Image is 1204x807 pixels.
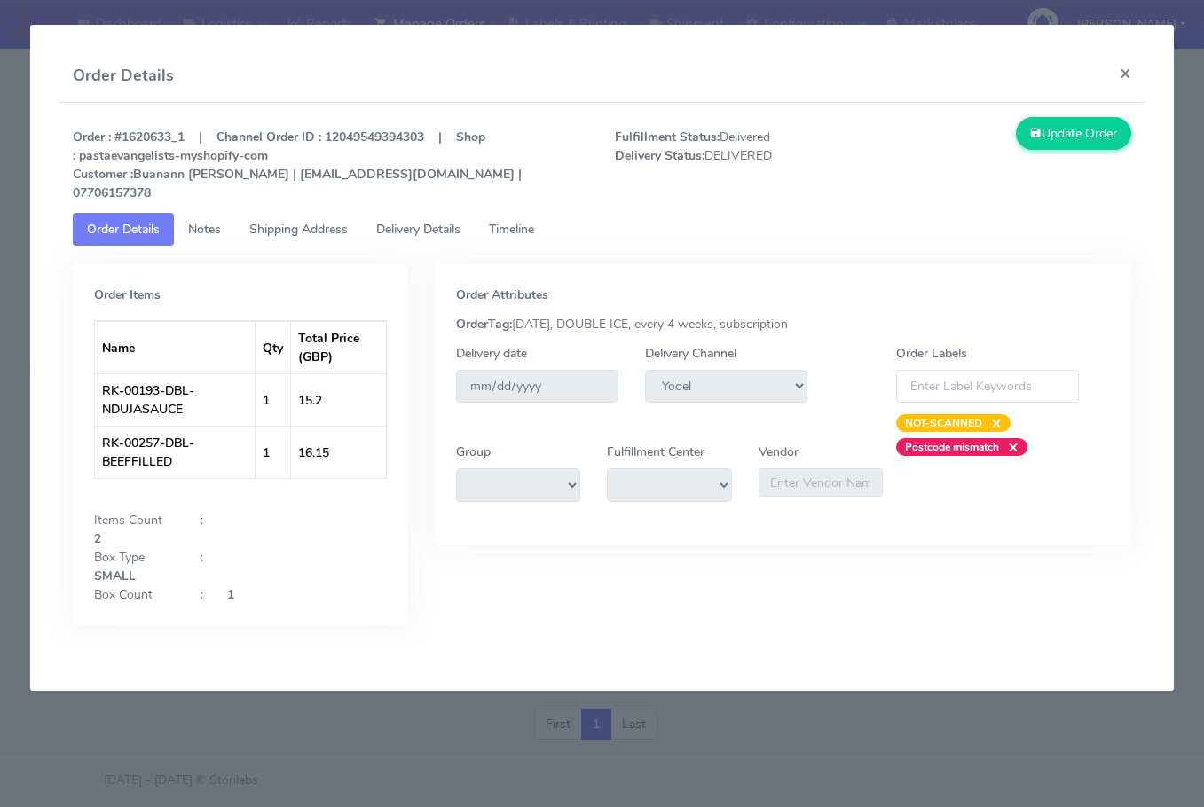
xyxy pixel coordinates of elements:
[81,548,187,567] div: Box Type
[187,511,214,529] div: :
[1016,117,1131,150] button: Update Order
[94,530,101,547] strong: 2
[456,443,491,461] label: Group
[95,373,256,426] td: RK-00193-DBL-NDUJASAUCE
[645,344,736,363] label: Delivery Channel
[95,426,256,478] td: RK-00257-DBL-BEEFFILLED
[905,416,982,430] strong: NOT-SCANNED
[187,548,214,567] div: :
[759,468,883,497] input: Enter Vendor Name
[607,443,704,461] label: Fulfillment Center
[73,166,133,183] strong: Customer :
[615,129,720,145] strong: Fulfillment Status:
[896,370,1079,403] input: Enter Label Keywords
[456,316,512,333] strong: OrderTag:
[227,586,234,603] strong: 1
[73,213,1131,246] ul: Tabs
[456,344,527,363] label: Delivery date
[256,426,291,478] td: 1
[94,286,161,303] strong: Order Items
[187,585,214,604] div: :
[759,443,799,461] label: Vendor
[95,321,256,373] th: Name
[489,221,534,238] span: Timeline
[615,147,704,164] strong: Delivery Status:
[896,344,967,363] label: Order Labels
[188,221,221,238] span: Notes
[94,568,136,584] strong: SMALL
[376,221,460,238] span: Delivery Details
[256,321,291,373] th: Qty
[291,373,385,426] td: 15.2
[291,321,385,373] th: Total Price (GBP)
[602,128,873,202] span: Delivered DELIVERED
[999,438,1019,456] span: ×
[81,585,187,604] div: Box Count
[1106,50,1145,97] button: Close
[256,373,291,426] td: 1
[982,414,1002,432] span: ×
[73,64,174,88] h4: Order Details
[291,426,385,478] td: 16.15
[905,440,999,454] strong: Postcode mismatch
[81,511,187,529] div: Items Count
[456,286,548,303] strong: Order Attributes
[443,315,1123,333] div: [DATE], DOUBLE ICE, every 4 weeks, subscription
[73,129,522,201] strong: Order : #1620633_1 | Channel Order ID : 12049549394303 | Shop : pastaevangelists-myshopify-com Bu...
[87,221,160,238] span: Order Details
[249,221,348,238] span: Shipping Address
